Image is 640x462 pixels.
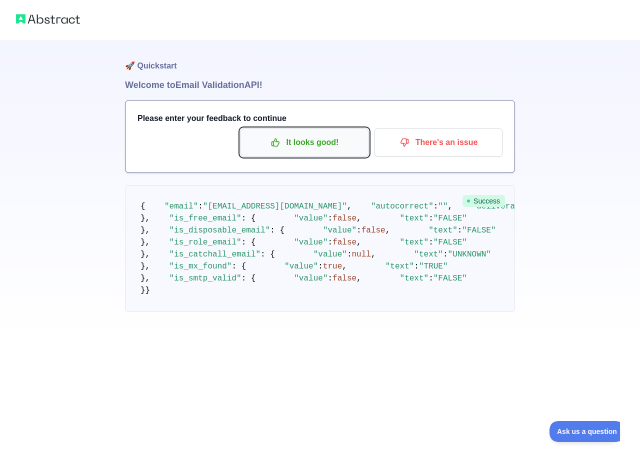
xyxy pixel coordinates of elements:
[169,274,241,283] span: "is_smtp_valid"
[169,238,241,247] span: "is_role_email"
[457,226,462,235] span: :
[352,250,371,259] span: null
[433,238,467,247] span: "FALSE"
[347,202,352,211] span: ,
[385,262,414,271] span: "text"
[428,274,433,283] span: :
[169,262,232,271] span: "is_mx_found"
[385,226,390,235] span: ,
[462,195,505,207] span: Success
[169,214,241,223] span: "is_free_email"
[332,238,356,247] span: false
[270,226,284,235] span: : {
[371,202,433,211] span: "autocorrect"
[428,226,457,235] span: "text"
[323,262,342,271] span: true
[428,238,433,247] span: :
[198,202,203,211] span: :
[169,250,260,259] span: "is_catchall_email"
[241,238,256,247] span: : {
[240,128,368,156] button: It looks good!
[284,262,318,271] span: "value"
[361,226,385,235] span: false
[400,274,429,283] span: "text"
[374,128,502,156] button: There's an issue
[241,214,256,223] span: : {
[294,274,327,283] span: "value"
[433,274,467,283] span: "FALSE"
[294,238,327,247] span: "value"
[382,134,495,151] p: There's an issue
[433,202,438,211] span: :
[342,262,347,271] span: ,
[443,250,448,259] span: :
[164,202,198,211] span: "email"
[419,262,448,271] span: "TRUE"
[356,226,361,235] span: :
[313,250,347,259] span: "value"
[137,112,502,124] h3: Please enter your feedback to continue
[332,214,356,223] span: false
[356,274,361,283] span: ,
[400,214,429,223] span: "text"
[231,262,246,271] span: : {
[347,250,352,259] span: :
[356,214,361,223] span: ,
[140,202,145,211] span: {
[323,226,356,235] span: "value"
[371,250,376,259] span: ,
[462,226,495,235] span: "FALSE"
[327,238,332,247] span: :
[438,202,447,211] span: ""
[16,12,80,26] img: Abstract logo
[400,238,429,247] span: "text"
[433,214,467,223] span: "FALSE"
[125,78,515,92] h1: Welcome to Email Validation API!
[356,238,361,247] span: ,
[414,250,443,259] span: "text"
[549,421,620,442] iframe: Toggle Customer Support
[125,40,515,78] h1: 🚀 Quickstart
[241,274,256,283] span: : {
[294,214,327,223] span: "value"
[332,274,356,283] span: false
[327,274,332,283] span: :
[472,202,549,211] span: "deliverability"
[260,250,275,259] span: : {
[327,214,332,223] span: :
[169,226,270,235] span: "is_disposable_email"
[448,202,453,211] span: ,
[203,202,347,211] span: "[EMAIL_ADDRESS][DOMAIN_NAME]"
[318,262,323,271] span: :
[428,214,433,223] span: :
[448,250,491,259] span: "UNKNOWN"
[248,134,361,151] p: It looks good!
[414,262,419,271] span: :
